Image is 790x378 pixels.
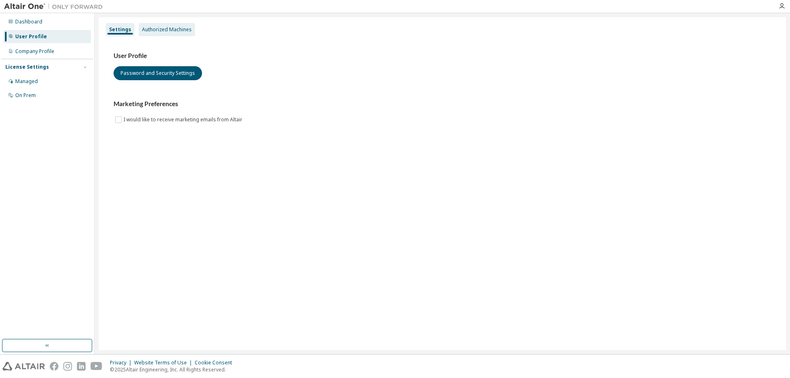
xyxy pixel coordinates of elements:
div: On Prem [15,92,36,99]
div: Website Terms of Use [134,359,195,366]
img: youtube.svg [91,362,102,371]
div: License Settings [5,64,49,70]
h3: User Profile [114,52,771,60]
img: linkedin.svg [77,362,86,371]
div: Cookie Consent [195,359,237,366]
div: Company Profile [15,48,54,55]
button: Password and Security Settings [114,66,202,80]
label: I would like to receive marketing emails from Altair [123,115,244,125]
h3: Marketing Preferences [114,100,771,108]
div: Authorized Machines [142,26,192,33]
div: User Profile [15,33,47,40]
div: Privacy [110,359,134,366]
div: Managed [15,78,38,85]
div: Settings [109,26,131,33]
img: facebook.svg [50,362,58,371]
img: instagram.svg [63,362,72,371]
img: altair_logo.svg [2,362,45,371]
div: Dashboard [15,19,42,25]
img: Altair One [4,2,107,11]
p: © 2025 Altair Engineering, Inc. All Rights Reserved. [110,366,237,373]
